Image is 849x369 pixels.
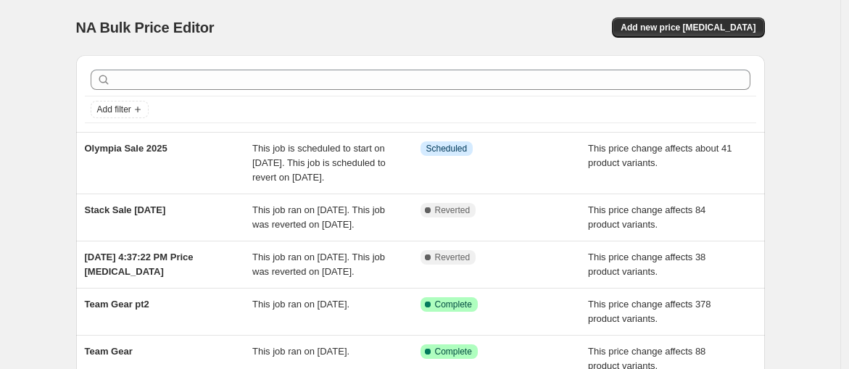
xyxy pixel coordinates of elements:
span: Add new price [MEDICAL_DATA] [621,22,755,33]
span: Add filter [97,104,131,115]
span: [DATE] 4:37:22 PM Price [MEDICAL_DATA] [85,252,194,277]
span: Olympia Sale 2025 [85,143,167,154]
span: NA Bulk Price Editor [76,20,215,36]
span: Team Gear pt2 [85,299,149,310]
span: This job ran on [DATE]. [252,346,349,357]
span: Reverted [435,204,471,216]
span: This job is scheduled to start on [DATE]. This job is scheduled to revert on [DATE]. [252,143,386,183]
span: Complete [435,299,472,310]
span: This price change affects about 41 product variants. [588,143,732,168]
span: Reverted [435,252,471,263]
span: This price change affects 84 product variants. [588,204,705,230]
span: Scheduled [426,143,468,154]
span: This price change affects 378 product variants. [588,299,711,324]
span: Stack Sale [DATE] [85,204,166,215]
button: Add new price [MEDICAL_DATA] [612,17,764,38]
span: This job ran on [DATE]. This job was reverted on [DATE]. [252,204,385,230]
span: Complete [435,346,472,357]
span: This job ran on [DATE]. [252,299,349,310]
span: This job ran on [DATE]. This job was reverted on [DATE]. [252,252,385,277]
button: Add filter [91,101,149,118]
span: Team Gear [85,346,133,357]
span: This price change affects 38 product variants. [588,252,705,277]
